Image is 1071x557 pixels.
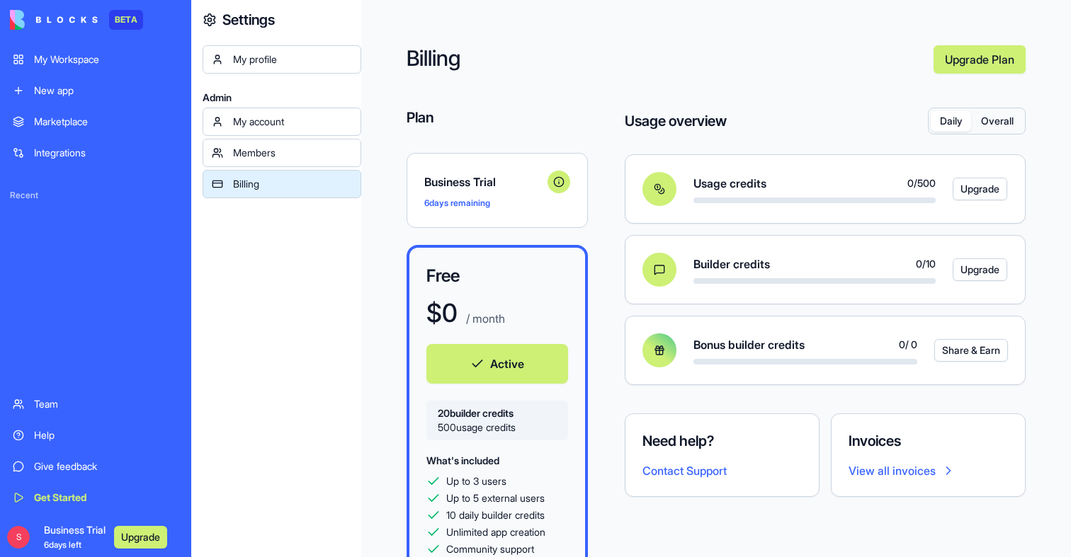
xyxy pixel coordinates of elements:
[446,491,545,505] span: Up to 5 external users
[233,146,352,160] div: Members
[34,490,178,505] div: Get Started
[693,175,766,192] span: Usage credits
[4,76,187,105] a: New app
[953,178,991,200] a: Upgrade
[203,170,361,198] a: Billing
[426,299,458,327] h1: $ 0
[446,508,545,522] span: 10 daily builder credits
[446,542,534,556] span: Community support
[953,258,1007,281] button: Upgrade
[10,10,98,30] img: logo
[446,525,545,539] span: Unlimited app creation
[642,431,802,451] h4: Need help?
[407,108,588,127] h4: Plan
[34,52,178,67] div: My Workspace
[34,115,178,129] div: Marketplace
[426,265,568,287] h3: Free
[4,108,187,136] a: Marketplace
[7,526,30,549] span: S
[916,257,936,271] span: 0 / 10
[953,258,991,281] a: Upgrade
[222,10,275,30] h4: Settings
[407,45,922,74] h2: Billing
[693,255,770,272] span: Builder credits
[426,344,568,384] button: Active
[34,146,178,160] div: Integrations
[203,91,361,105] span: Admin
[424,173,542,190] span: Business Trial
[114,526,167,549] button: Upgrade
[44,539,81,550] span: 6 days left
[446,474,506,488] span: Up to 3 users
[4,483,187,512] a: Get Started
[203,45,361,74] a: My profile
[934,339,1008,362] button: Share & Earn
[233,115,352,129] div: My account
[10,10,143,30] a: BETA
[203,108,361,136] a: My account
[438,420,557,435] span: 500 usage credits
[4,139,187,167] a: Integrations
[109,10,143,30] div: BETA
[426,454,499,466] span: What's included
[233,177,352,191] div: Billing
[44,523,106,551] span: Business Trial
[34,84,178,98] div: New app
[4,45,187,74] a: My Workspace
[34,459,178,473] div: Give feedback
[424,197,490,208] span: 6 days remaining
[931,111,971,132] button: Daily
[463,310,505,327] p: / month
[625,111,727,131] h4: Usage overview
[34,397,178,411] div: Team
[642,462,727,479] button: Contact Support
[438,406,557,420] span: 20 builder credits
[203,139,361,167] a: Members
[4,421,187,449] a: Help
[953,178,1007,200] button: Upgrade
[4,390,187,418] a: Team
[34,428,178,442] div: Help
[899,338,917,352] span: 0 / 0
[934,45,1026,74] a: Upgrade Plan
[693,336,805,353] span: Bonus builder credits
[907,176,936,190] span: 0 / 500
[4,452,187,481] a: Give feedback
[233,52,352,67] div: My profile
[4,190,187,201] span: Recent
[971,111,1023,132] button: Overall
[849,462,1008,479] a: View all invoices
[849,431,1008,451] h4: Invoices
